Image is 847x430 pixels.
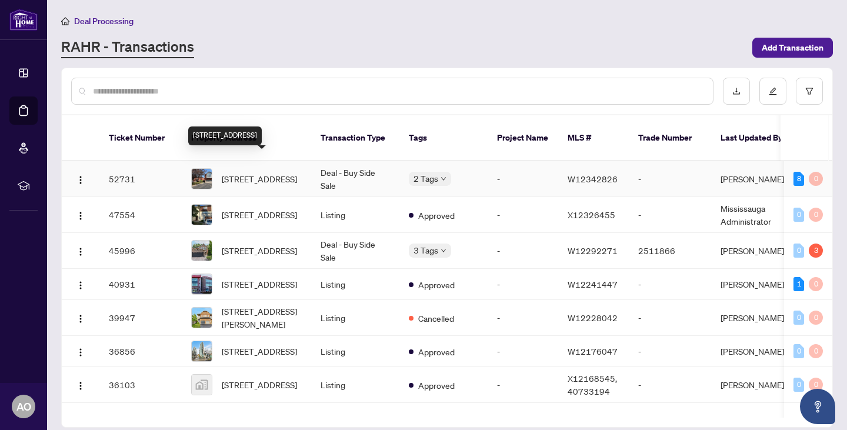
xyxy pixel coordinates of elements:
[488,300,558,336] td: -
[99,269,182,300] td: 40931
[414,172,438,185] span: 2 Tags
[568,373,617,396] span: X12168545, 40733194
[441,176,446,182] span: down
[488,269,558,300] td: -
[793,378,804,392] div: 0
[711,336,799,367] td: [PERSON_NAME]
[809,244,823,258] div: 3
[311,367,399,403] td: Listing
[192,274,212,294] img: thumbnail-img
[311,197,399,233] td: Listing
[418,379,455,392] span: Approved
[414,244,438,257] span: 3 Tags
[762,38,823,57] span: Add Transaction
[192,169,212,189] img: thumbnail-img
[568,209,615,220] span: X12326455
[793,344,804,358] div: 0
[418,345,455,358] span: Approved
[568,174,618,184] span: W12342826
[311,233,399,269] td: Deal - Buy Side Sale
[629,115,711,161] th: Trade Number
[222,378,297,391] span: [STREET_ADDRESS]
[752,38,833,58] button: Add Transaction
[311,269,399,300] td: Listing
[71,275,90,294] button: Logo
[732,87,741,95] span: download
[76,314,85,324] img: Logo
[71,241,90,260] button: Logo
[723,78,750,105] button: download
[711,161,799,197] td: [PERSON_NAME]
[99,367,182,403] td: 36103
[629,367,711,403] td: -
[71,342,90,361] button: Logo
[809,378,823,392] div: 0
[418,278,455,291] span: Approved
[711,367,799,403] td: [PERSON_NAME]
[568,279,618,289] span: W12241447
[629,336,711,367] td: -
[74,16,134,26] span: Deal Processing
[800,389,835,424] button: Open asap
[311,115,399,161] th: Transaction Type
[629,269,711,300] td: -
[99,336,182,367] td: 36856
[629,197,711,233] td: -
[222,345,297,358] span: [STREET_ADDRESS]
[809,172,823,186] div: 0
[711,269,799,300] td: [PERSON_NAME]
[488,233,558,269] td: -
[188,126,262,145] div: [STREET_ADDRESS]
[805,87,813,95] span: filter
[61,17,69,25] span: home
[222,172,297,185] span: [STREET_ADDRESS]
[809,344,823,358] div: 0
[568,245,618,256] span: W12292271
[796,78,823,105] button: filter
[311,336,399,367] td: Listing
[71,169,90,188] button: Logo
[711,197,799,233] td: Mississauga Administrator
[16,398,31,415] span: AO
[222,305,302,331] span: [STREET_ADDRESS][PERSON_NAME]
[99,115,182,161] th: Ticket Number
[759,78,786,105] button: edit
[793,172,804,186] div: 8
[192,241,212,261] img: thumbnail-img
[76,175,85,185] img: Logo
[488,197,558,233] td: -
[99,233,182,269] td: 45996
[809,277,823,291] div: 0
[192,375,212,395] img: thumbnail-img
[488,367,558,403] td: -
[568,346,618,356] span: W12176047
[76,381,85,391] img: Logo
[418,209,455,222] span: Approved
[9,9,38,31] img: logo
[399,115,488,161] th: Tags
[99,300,182,336] td: 39947
[76,211,85,221] img: Logo
[311,161,399,197] td: Deal - Buy Side Sale
[558,115,629,161] th: MLS #
[71,308,90,327] button: Logo
[809,311,823,325] div: 0
[711,115,799,161] th: Last Updated By
[192,308,212,328] img: thumbnail-img
[222,244,297,257] span: [STREET_ADDRESS]
[222,278,297,291] span: [STREET_ADDRESS]
[182,115,311,161] th: Property Address
[76,281,85,290] img: Logo
[192,341,212,361] img: thumbnail-img
[76,247,85,256] img: Logo
[488,115,558,161] th: Project Name
[793,244,804,258] div: 0
[568,312,618,323] span: W12228042
[192,205,212,225] img: thumbnail-img
[71,375,90,394] button: Logo
[71,205,90,224] button: Logo
[711,233,799,269] td: [PERSON_NAME]
[793,208,804,222] div: 0
[99,161,182,197] td: 52731
[99,197,182,233] td: 47554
